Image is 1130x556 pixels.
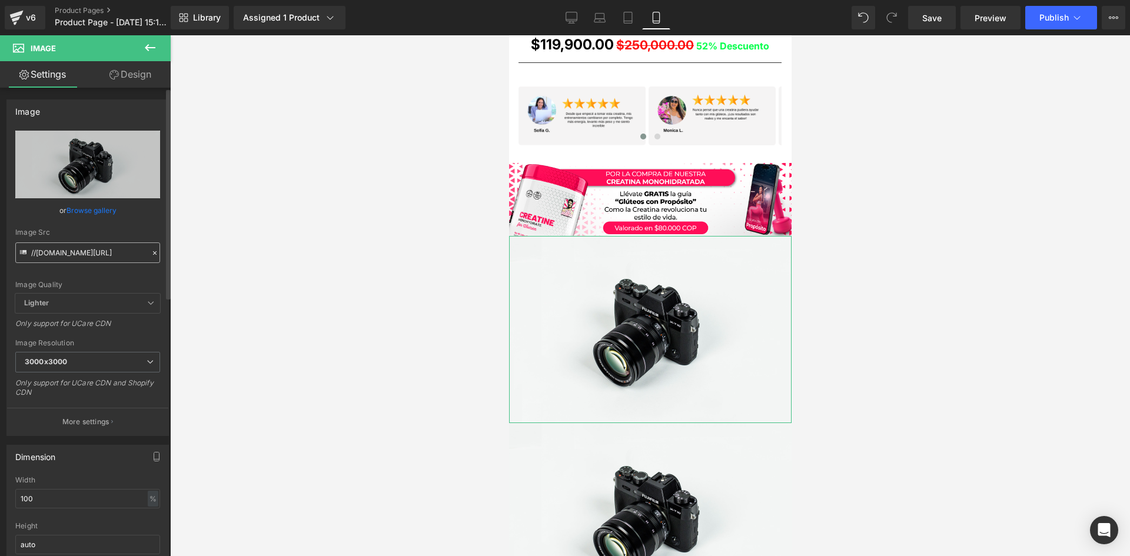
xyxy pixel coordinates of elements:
p: More settings [62,417,109,427]
a: Browse gallery [67,200,117,221]
div: v6 [24,10,38,25]
div: Image Quality [15,281,160,289]
div: Image Src [15,228,160,237]
span: Save [922,12,942,24]
a: Tablet [614,6,642,29]
button: More settings [7,408,168,435]
div: or [15,204,160,217]
div: Only support for UCare CDN [15,319,160,336]
div: Open Intercom Messenger [1090,516,1118,544]
input: auto [15,535,160,554]
button: Redo [880,6,903,29]
div: Only support for UCare CDN and Shopify CDN [15,378,160,405]
span: 52% [187,5,208,16]
div: Image [15,100,40,116]
span: Image [31,44,56,53]
a: Mobile [642,6,670,29]
div: Width [15,476,160,484]
button: Publish [1025,6,1097,29]
span: Product Page - [DATE] 15:16:53 [55,18,168,27]
div: % [148,491,158,507]
span: $250,000.00 [107,2,185,17]
a: v6 [5,6,45,29]
span: Descuento [211,5,260,16]
div: Dimension [15,445,56,462]
a: Design [88,61,173,88]
div: Assigned 1 Product [243,12,336,24]
span: Publish [1039,13,1069,22]
button: More [1102,6,1125,29]
input: Link [15,242,160,263]
a: Laptop [586,6,614,29]
div: Image Resolution [15,339,160,347]
button: Undo [852,6,875,29]
a: Desktop [557,6,586,29]
span: Preview [975,12,1006,24]
b: Lighter [24,298,49,307]
input: auto [15,489,160,508]
a: Preview [960,6,1021,29]
a: New Library [171,6,229,29]
div: Height [15,522,160,530]
span: Library [193,12,221,23]
a: Product Pages [55,6,190,15]
b: 3000x3000 [25,357,67,366]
